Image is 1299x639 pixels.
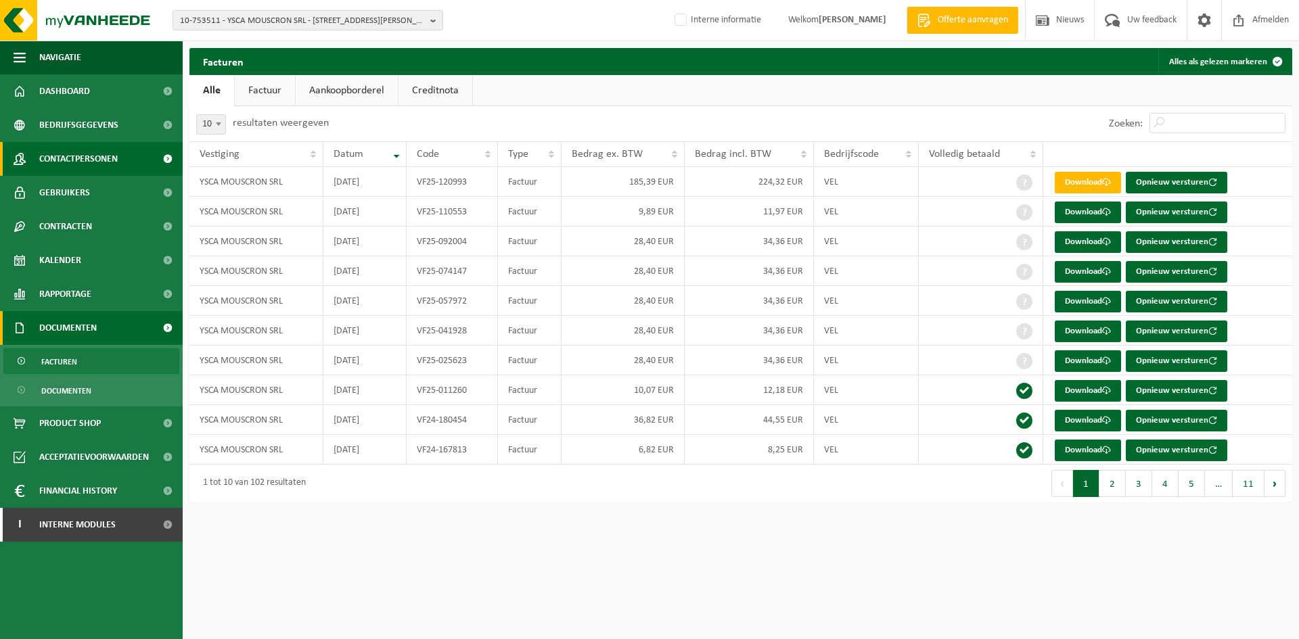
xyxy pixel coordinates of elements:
[1126,440,1227,461] button: Opnieuw versturen
[498,346,562,375] td: Factuur
[334,149,363,160] span: Datum
[814,405,919,435] td: VEL
[572,149,643,160] span: Bedrag ex. BTW
[197,115,225,134] span: 10
[189,167,323,197] td: YSCA MOUSCRON SRL
[562,316,685,346] td: 28,40 EUR
[1264,470,1285,497] button: Next
[189,316,323,346] td: YSCA MOUSCRON SRL
[562,227,685,256] td: 28,40 EUR
[1126,291,1227,312] button: Opnieuw versturen
[41,349,77,375] span: Facturen
[180,11,425,31] span: 10-753511 - YSCA MOUSCRON SRL - [STREET_ADDRESS][PERSON_NAME]
[498,405,562,435] td: Factuur
[814,256,919,286] td: VEL
[814,197,919,227] td: VEL
[398,75,472,106] a: Creditnota
[189,405,323,435] td: YSCA MOUSCRON SRL
[1055,440,1121,461] a: Download
[814,346,919,375] td: VEL
[1055,231,1121,253] a: Download
[39,210,92,243] span: Contracten
[907,7,1018,34] a: Offerte aanvragen
[39,142,118,176] span: Contactpersonen
[498,286,562,316] td: Factuur
[1126,172,1227,193] button: Opnieuw versturen
[498,256,562,286] td: Factuur
[819,15,886,25] strong: [PERSON_NAME]
[814,286,919,316] td: VEL
[323,227,406,256] td: [DATE]
[407,405,498,435] td: VF24-180454
[1055,291,1121,312] a: Download
[407,346,498,375] td: VF25-025623
[562,286,685,316] td: 28,40 EUR
[498,316,562,346] td: Factuur
[814,375,919,405] td: VEL
[1055,410,1121,431] a: Download
[39,108,118,142] span: Bedrijfsgegevens
[39,41,81,74] span: Navigatie
[189,256,323,286] td: YSCA MOUSCRON SRL
[498,435,562,465] td: Factuur
[173,10,443,30] button: 10-753511 - YSCA MOUSCRON SRL - [STREET_ADDRESS][PERSON_NAME]
[1055,261,1121,283] a: Download
[39,311,97,345] span: Documenten
[200,149,240,160] span: Vestiging
[39,406,101,440] span: Product Shop
[3,377,179,403] a: Documenten
[189,435,323,465] td: YSCA MOUSCRON SRL
[934,14,1011,27] span: Offerte aanvragen
[323,405,406,435] td: [DATE]
[498,227,562,256] td: Factuur
[233,118,329,128] label: resultaten weergeven
[498,375,562,405] td: Factuur
[189,197,323,227] td: YSCA MOUSCRON SRL
[1126,261,1227,283] button: Opnieuw versturen
[407,375,498,405] td: VF25-011260
[814,316,919,346] td: VEL
[695,149,771,160] span: Bedrag incl. BTW
[1126,321,1227,342] button: Opnieuw versturen
[235,75,295,106] a: Factuur
[685,167,815,197] td: 224,32 EUR
[1126,380,1227,402] button: Opnieuw versturen
[685,227,815,256] td: 34,36 EUR
[407,286,498,316] td: VF25-057972
[1051,470,1073,497] button: Previous
[685,256,815,286] td: 34,36 EUR
[1126,231,1227,253] button: Opnieuw versturen
[1152,470,1179,497] button: 4
[196,114,226,135] span: 10
[323,167,406,197] td: [DATE]
[39,243,81,277] span: Kalender
[672,10,761,30] label: Interne informatie
[1126,350,1227,372] button: Opnieuw versturen
[824,149,879,160] span: Bedrijfscode
[508,149,528,160] span: Type
[39,74,90,108] span: Dashboard
[498,167,562,197] td: Factuur
[41,378,91,404] span: Documenten
[189,75,234,106] a: Alle
[562,375,685,405] td: 10,07 EUR
[562,167,685,197] td: 185,39 EUR
[562,346,685,375] td: 28,40 EUR
[562,256,685,286] td: 28,40 EUR
[407,435,498,465] td: VF24-167813
[685,316,815,346] td: 34,36 EUR
[407,197,498,227] td: VF25-110553
[1073,470,1099,497] button: 1
[562,197,685,227] td: 9,89 EUR
[685,286,815,316] td: 34,36 EUR
[1099,470,1126,497] button: 2
[407,256,498,286] td: VF25-074147
[685,435,815,465] td: 8,25 EUR
[814,227,919,256] td: VEL
[3,348,179,374] a: Facturen
[407,167,498,197] td: VF25-120993
[562,435,685,465] td: 6,82 EUR
[323,435,406,465] td: [DATE]
[196,471,306,496] div: 1 tot 10 van 102 resultaten
[189,375,323,405] td: YSCA MOUSCRON SRL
